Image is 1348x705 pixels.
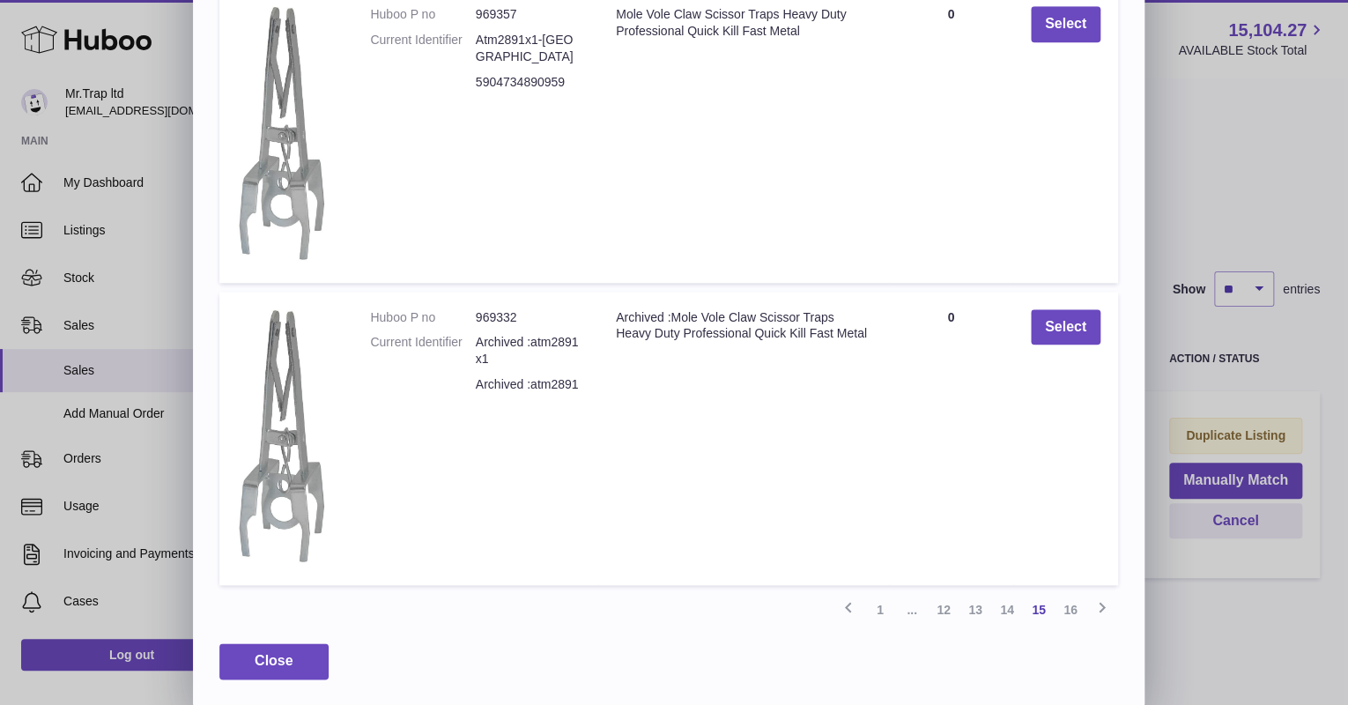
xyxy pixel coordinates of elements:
[1031,6,1100,42] button: Select
[959,594,991,626] a: 13
[476,376,581,393] dd: Archived :atm2891
[1023,594,1055,626] a: 15
[476,6,581,23] dd: 969357
[616,6,871,40] div: Mole Vole Claw Scissor Traps Heavy Duty Professional Quick Kill Fast Metal
[864,594,896,626] a: 1
[1055,594,1086,626] a: 16
[991,594,1023,626] a: 14
[476,334,581,367] dd: Archived :atm2891x1
[476,32,581,65] dd: Atm2891x1-[GEOGRAPHIC_DATA]
[370,334,475,367] dt: Current Identifier
[237,309,325,563] img: Archived :Mole Vole Claw Scissor Traps Heavy Duty Professional Quick Kill Fast Metal
[476,309,581,326] dd: 969332
[237,6,325,260] img: Mole Vole Claw Scissor Traps Heavy Duty Professional Quick Kill Fast Metal
[616,309,871,343] div: Archived :Mole Vole Claw Scissor Traps Heavy Duty Professional Quick Kill Fast Metal
[370,32,475,65] dt: Current Identifier
[928,594,959,626] a: 12
[896,594,928,626] span: ...
[255,653,293,668] span: Close
[219,643,329,679] button: Close
[476,74,581,91] dd: 5904734890959
[1031,309,1100,345] button: Select
[370,6,475,23] dt: Huboo P no
[370,309,475,326] dt: Huboo P no
[889,292,1013,585] td: 0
